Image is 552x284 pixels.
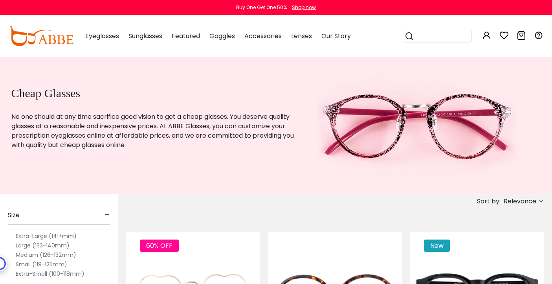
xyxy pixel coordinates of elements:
[16,260,67,269] label: Small (119-125mm)
[317,56,516,194] img: cheap glasses
[16,241,70,250] label: Large (133-140mm)
[172,31,200,41] span: Featured
[321,31,351,41] span: Our Story
[85,31,119,41] span: Eyeglasses
[244,31,282,41] span: Accessories
[128,31,162,41] span: Sunglasses
[9,26,73,46] img: abbeglasses.com
[11,86,297,100] h1: Cheap Glasses
[477,197,501,206] span: Sort by:
[236,4,287,11] div: Buy One Get One 50%
[8,206,20,225] span: Size
[288,4,316,11] a: Shop now
[105,206,110,225] span: -
[424,240,450,252] span: New
[140,240,179,252] span: 60% OFF
[11,112,297,150] p: No one should at any time sacrifice good vision to get a cheap glasses. You deserve quality glass...
[292,4,316,11] div: Shop now
[209,31,235,41] span: Goggles
[16,231,77,241] label: Extra-Large (141+mm)
[504,194,536,208] span: Relevance
[16,269,84,278] label: Extra-Small (100-118mm)
[16,250,76,260] label: Medium (126-132mm)
[291,31,312,41] span: Lenses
